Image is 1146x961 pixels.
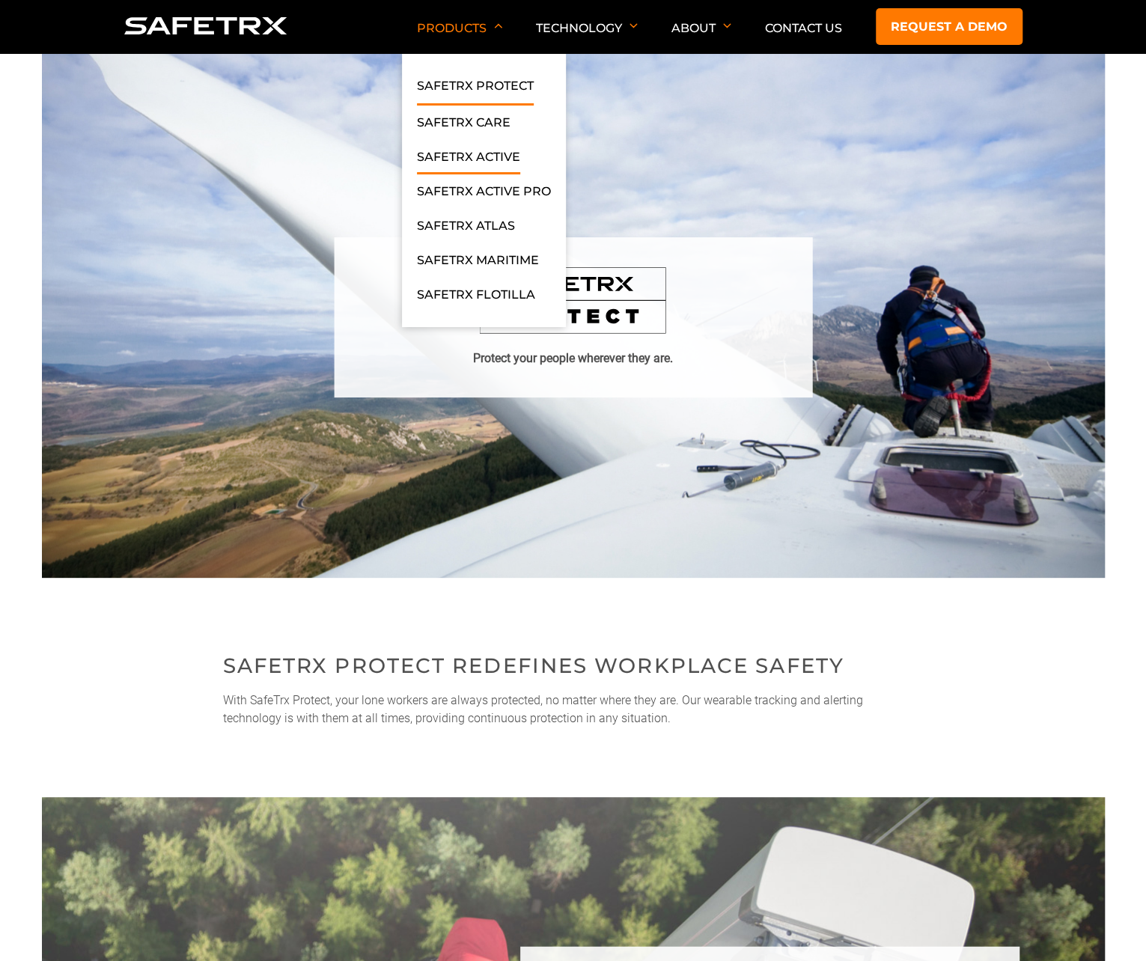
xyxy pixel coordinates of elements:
[417,76,534,106] a: SafeTrx Protect
[630,23,638,28] img: Arrow down
[417,21,502,54] p: Products
[1071,889,1146,961] div: Chat-Widget
[223,650,924,680] h2: SafeTrx Protect redefines workplace safety
[417,285,535,312] a: SafeTrx Flotilla
[417,216,515,243] a: SafeTrx Atlas
[17,179,80,190] span: Discover More
[473,350,673,367] h1: Protect your people wherever they are.
[765,21,842,35] a: Contact Us
[417,182,551,209] a: SafeTrx Active Pro
[417,147,520,174] a: SafeTrx Active
[4,158,13,168] input: Request a Demo
[17,159,91,170] span: Request a Demo
[494,23,502,28] img: Arrow down
[4,178,13,188] input: Discover More
[417,113,510,140] a: SafeTrx Care
[417,251,539,278] a: SafeTrx Maritime
[536,21,638,54] p: Technology
[124,17,287,34] img: Logo SafeTrx
[876,8,1022,45] a: Request a demo
[671,21,731,54] p: About
[223,692,924,727] p: With SafeTrx Protect, your lone workers are always protected, no matter where they are. Our weara...
[19,317,337,328] p: I agree to allow 8 West Consulting to store and process my personal data.
[723,23,731,28] img: Arrow down
[1071,889,1146,961] iframe: Chat Widget
[480,267,667,335] img: SafeTrx Protect logo
[42,54,1105,578] img: Hero SafeTrx
[4,318,13,328] input: I agree to allow 8 West Consulting to store and process my personal data.*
